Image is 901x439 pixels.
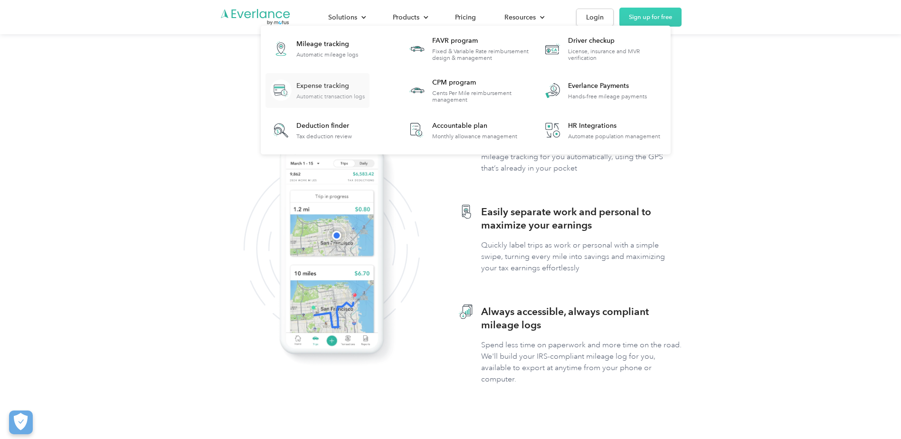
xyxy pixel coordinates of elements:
a: Go to homepage [220,8,291,26]
div: Fixed & Variable Rate reimbursement design & management [432,48,530,61]
a: Driver checkupLicense, insurance and MVR verification [537,31,666,66]
a: Everlance PaymentsHands-free mileage payments [537,73,652,108]
div: Products [383,9,436,26]
a: Accountable planMonthly allowance management [401,115,522,146]
div: Hands-free mileage payments [568,93,647,100]
div: License, insurance and MVR verification [568,48,665,61]
div: Resources [495,9,552,26]
div: Automatic transaction logs [296,93,365,100]
div: Expense tracking [296,81,365,91]
div: Mileage tracking [296,39,358,49]
div: Solutions [319,9,374,26]
a: Login [576,9,614,26]
a: HR IntegrationsAutomate population management [537,115,665,146]
h3: Easily separate work and personal to maximize your earnings [481,205,682,232]
div: HR Integrations [568,121,660,131]
div: Tax deduction review [296,133,352,140]
div: Deduction finder [296,121,352,131]
h3: Always accessible, always compliant mileage logs [481,305,682,332]
a: Mileage trackingAutomatic mileage logs [266,31,363,66]
a: Sign up for free [619,8,682,27]
div: Automate population management [568,133,660,140]
div: Products [393,11,419,23]
a: Pricing [446,9,485,26]
div: Monthly allowance management [432,133,517,140]
p: Quickly label trips as work or personal with a simple swipe, turning every mile into savings and ... [481,239,682,274]
a: Deduction finderTax deduction review [266,115,357,146]
img: Everlance top mileage tracking app [265,128,398,369]
div: Solutions [328,11,357,23]
p: With Everlance, simply drive while we handle all the mileage tracking for you automatically, usin... [481,140,682,174]
a: FAVR programFixed & Variable Rate reimbursement design & management [401,31,530,66]
div: Accountable plan [432,121,517,131]
p: Spend less time on paperwork and more time on the road. We'll build your IRS-compliant mileage lo... [481,339,682,385]
div: Login [586,11,604,23]
div: FAVR program [432,36,530,46]
a: Expense trackingAutomatic transaction logs [266,73,370,108]
div: Driver checkup [568,36,665,46]
div: Everlance Payments [568,81,647,91]
a: CPM programCents Per Mile reimbursement management [401,73,530,108]
div: Automatic mileage logs [296,51,358,58]
div: Cents Per Mile reimbursement management [432,90,530,103]
button: Cookies Settings [9,410,33,434]
div: CPM program [432,78,530,87]
div: Pricing [455,11,476,23]
nav: Products [261,26,671,154]
div: Resources [504,11,536,23]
